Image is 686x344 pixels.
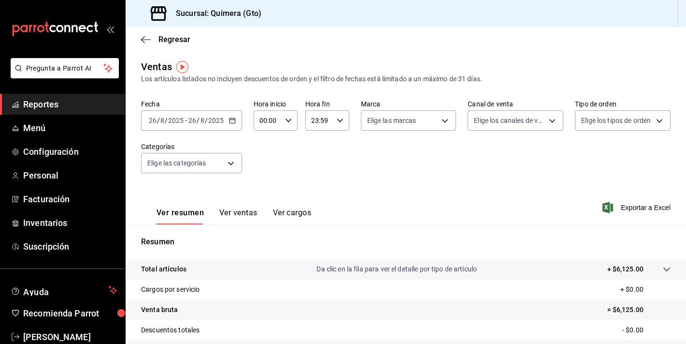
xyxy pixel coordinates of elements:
span: Ayuda [23,284,105,296]
button: Ver resumen [157,208,204,224]
button: Ver cargos [273,208,312,224]
p: Cargos por servicio [141,284,200,295]
span: Menú [23,121,117,135]
label: Marca [361,101,457,107]
img: Tooltip marker [176,61,188,73]
p: + $0.00 [620,284,671,295]
span: Facturación [23,193,117,206]
label: Hora fin [305,101,349,107]
label: Fecha [141,101,242,107]
span: Personal [23,169,117,182]
span: / [205,117,208,124]
span: Elige las marcas [367,116,416,125]
input: ---- [168,117,184,124]
div: navigation tabs [157,208,311,224]
p: Total artículos [141,264,186,274]
span: / [157,117,160,124]
span: Pregunta a Parrot AI [26,63,104,74]
label: Categorías [141,143,242,150]
input: -- [148,117,157,124]
span: - [185,117,187,124]
span: Regresar [158,35,190,44]
a: Pregunta a Parrot AI [7,70,119,80]
p: Da clic en la fila para ver el detalle por tipo de artículo [316,264,477,274]
div: Los artículos listados no incluyen descuentos de orden y el filtro de fechas está limitado a un m... [141,74,671,84]
span: Configuración [23,145,117,158]
label: Canal de venta [468,101,563,107]
div: Ventas [141,60,172,74]
span: Elige las categorías [147,158,206,168]
span: Reportes [23,98,117,111]
label: Hora inicio [254,101,298,107]
input: -- [188,117,197,124]
p: + $6,125.00 [607,264,643,274]
span: / [165,117,168,124]
span: Inventarios [23,216,117,229]
span: Elige los canales de venta [474,116,545,125]
h3: Sucursal: Quimera (Gto) [168,8,261,19]
p: = $6,125.00 [607,305,671,315]
span: / [197,117,200,124]
span: Suscripción [23,240,117,253]
p: Venta bruta [141,305,178,315]
button: Ver ventas [219,208,257,224]
p: Resumen [141,236,671,248]
button: Regresar [141,35,190,44]
span: Recomienda Parrot [23,307,117,320]
input: ---- [208,117,224,124]
p: - $0.00 [622,325,671,335]
span: Elige los tipos de orden [581,116,651,125]
p: Descuentos totales [141,325,200,335]
button: open_drawer_menu [106,25,114,33]
input: -- [200,117,205,124]
input: -- [160,117,165,124]
button: Pregunta a Parrot AI [11,58,119,78]
button: Exportar a Excel [604,202,671,213]
span: [PERSON_NAME] [23,330,117,344]
label: Tipo de orden [575,101,671,107]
